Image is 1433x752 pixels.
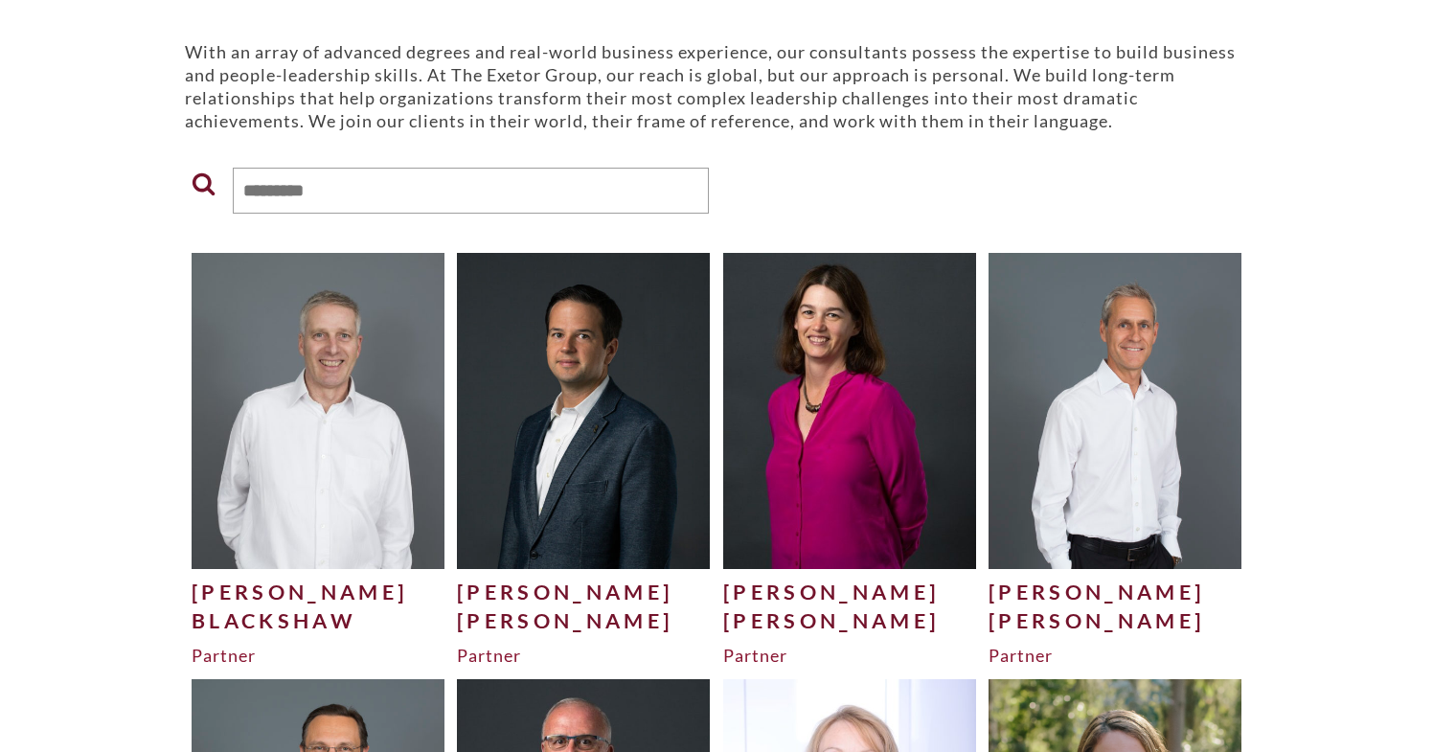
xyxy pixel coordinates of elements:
[723,644,976,667] div: Partner
[192,578,444,606] div: [PERSON_NAME]
[989,606,1241,635] div: [PERSON_NAME]
[192,253,444,568] img: Dave-Blackshaw-for-website2-500x625.jpg
[723,253,976,667] a: [PERSON_NAME][PERSON_NAME]Partner
[723,578,976,606] div: [PERSON_NAME]
[457,253,710,667] a: [PERSON_NAME][PERSON_NAME]Partner
[192,606,444,635] div: Blackshaw
[457,253,710,568] img: Philipp-Ebert_edited-1-500x625.jpg
[723,606,976,635] div: [PERSON_NAME]
[989,578,1241,606] div: [PERSON_NAME]
[723,253,976,568] img: Julie-H-500x625.jpg
[457,644,710,667] div: Partner
[185,40,1248,132] p: With an array of advanced degrees and real-world business experience, our consultants possess the...
[192,644,444,667] div: Partner
[192,253,444,667] a: [PERSON_NAME]BlackshawPartner
[989,644,1241,667] div: Partner
[457,578,710,606] div: [PERSON_NAME]
[457,606,710,635] div: [PERSON_NAME]
[989,253,1241,568] img: Craig-Mitchell-Website-500x625.jpg
[989,253,1241,667] a: [PERSON_NAME][PERSON_NAME]Partner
